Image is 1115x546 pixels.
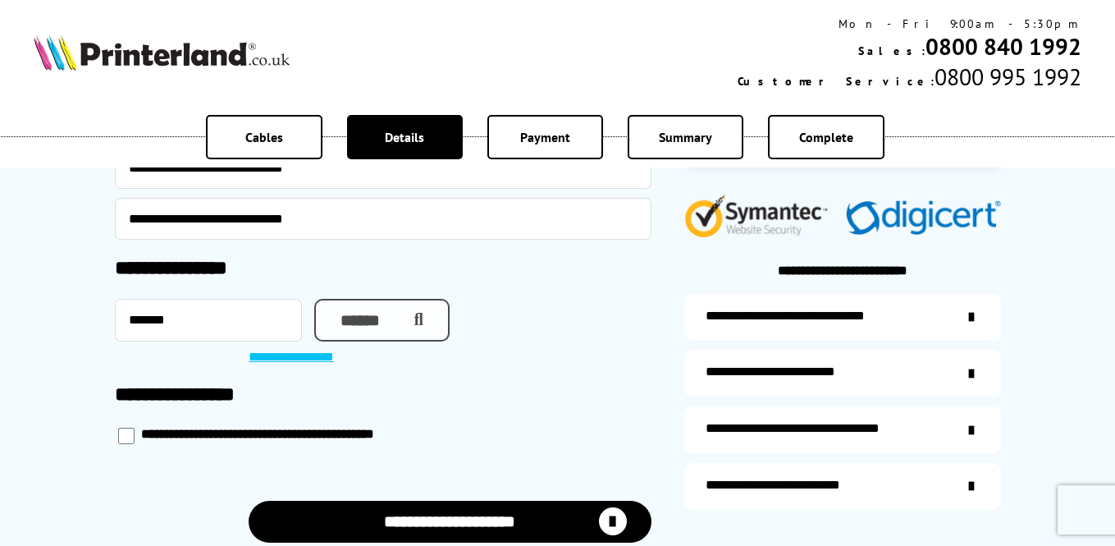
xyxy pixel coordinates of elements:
span: Summary [659,129,712,145]
span: Sales: [858,44,925,58]
a: 0800 840 1992 [925,31,1081,62]
a: items-arrive [684,350,1001,397]
span: 0800 995 1992 [934,62,1081,92]
span: Cables [245,129,283,145]
span: Details [385,129,424,145]
img: Printerland Logo [34,34,290,71]
span: Payment [520,129,570,145]
div: Mon - Fri 9:00am - 5:30pm [738,16,1081,31]
a: additional-ink [684,294,1001,341]
span: Complete [799,129,853,145]
a: secure-website [684,463,1001,510]
span: Customer Service: [738,74,934,89]
a: additional-cables [684,406,1001,453]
